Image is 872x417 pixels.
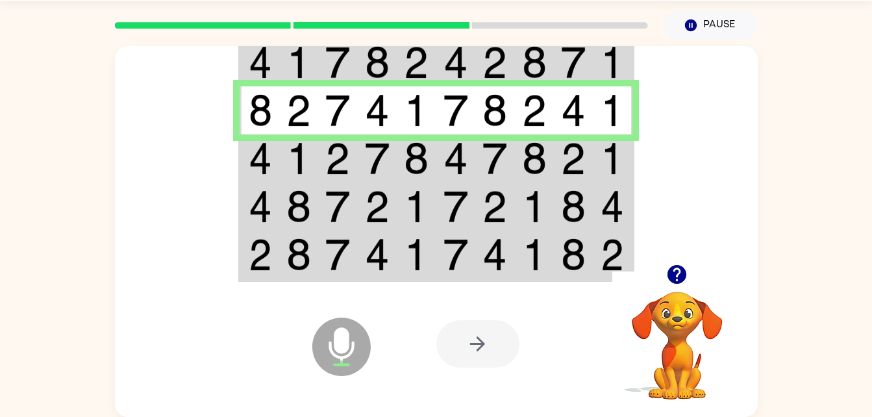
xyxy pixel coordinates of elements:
[601,94,624,127] img: 1
[443,238,468,271] img: 7
[286,190,311,223] img: 8
[365,190,390,223] img: 2
[601,238,624,271] img: 2
[286,46,311,79] img: 1
[561,46,586,79] img: 7
[404,142,429,175] img: 8
[404,238,429,271] img: 1
[325,238,350,271] img: 7
[522,190,547,223] img: 1
[443,94,468,127] img: 7
[404,190,429,223] img: 1
[522,94,547,127] img: 2
[249,142,272,175] img: 4
[404,94,429,127] img: 1
[365,46,390,79] img: 8
[482,46,507,79] img: 2
[365,142,390,175] img: 7
[522,46,547,79] img: 8
[601,46,624,79] img: 1
[601,190,624,223] img: 4
[601,142,624,175] img: 1
[443,142,468,175] img: 4
[286,142,311,175] img: 1
[482,238,507,271] img: 4
[482,94,507,127] img: 8
[522,142,547,175] img: 8
[443,46,468,79] img: 4
[249,238,272,271] img: 2
[325,142,350,175] img: 2
[325,190,350,223] img: 7
[286,94,311,127] img: 2
[325,46,350,79] img: 7
[249,190,272,223] img: 4
[561,142,586,175] img: 2
[561,238,586,271] img: 8
[365,238,390,271] img: 4
[561,94,586,127] img: 4
[561,190,586,223] img: 8
[404,46,429,79] img: 2
[482,190,507,223] img: 2
[522,238,547,271] img: 1
[286,238,311,271] img: 8
[325,94,350,127] img: 7
[664,10,758,40] button: Pause
[249,46,272,79] img: 4
[365,94,390,127] img: 4
[443,190,468,223] img: 7
[482,142,507,175] img: 7
[249,94,272,127] img: 8
[612,272,742,401] video: Your browser must support playing .mp4 files to use Literably. Please try using another browser.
